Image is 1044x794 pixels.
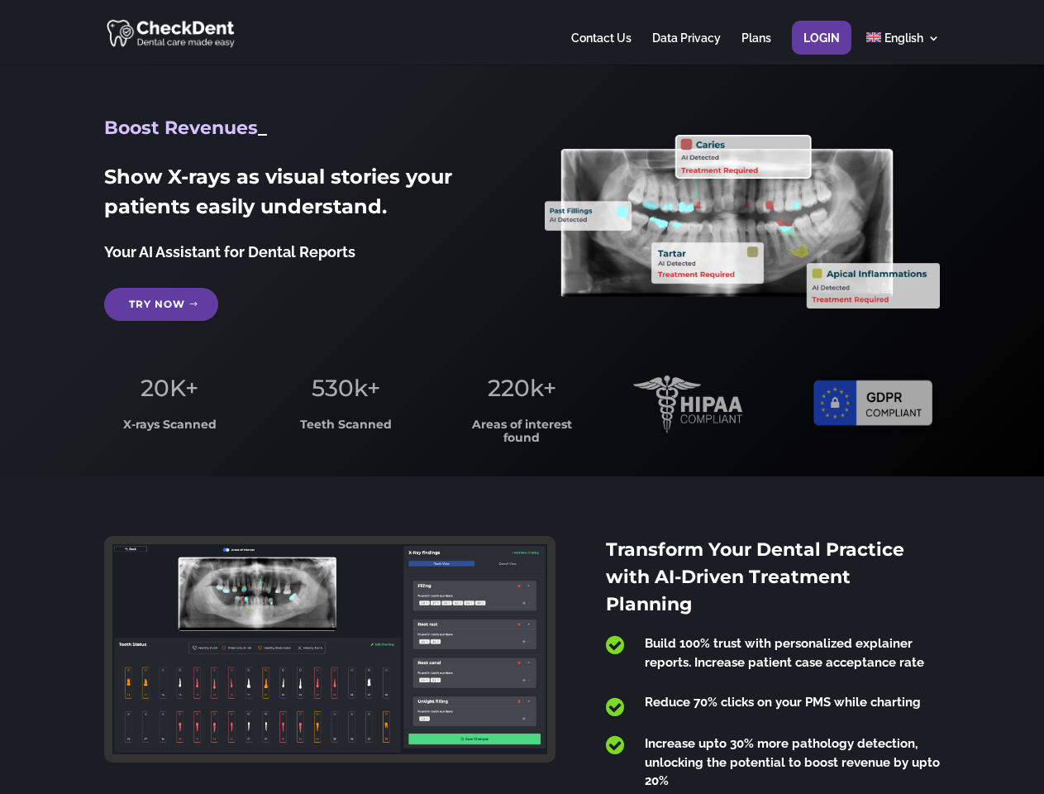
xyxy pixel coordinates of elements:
[645,736,940,788] span: Increase upto 30% more pathology detection, unlocking the potential to boost revenue by upto 20%
[258,117,267,139] span: _
[606,696,624,718] span: 
[571,32,632,65] a: Contact Us
[488,374,556,402] span: 220k+
[457,419,588,452] h3: Areas of interest found
[104,117,258,139] span: Boost Revenues
[606,538,904,615] span: Transform Your Dental Practice with AI-Driven Treatment Planning
[104,162,498,230] h2: Show X-rays as visual stories your patients easily understand.
[104,288,218,321] a: Try Now
[652,32,721,65] a: Data Privacy
[866,32,940,65] a: English
[545,135,939,309] img: X_Ray_annotated
[141,374,198,402] span: 20K+
[884,31,923,45] span: English
[645,695,921,710] span: Reduce 70% clicks on your PMS while charting
[104,243,355,261] span: Your AI Assistant for Dental Reports
[645,636,924,670] span: Build 100% trust with personalized explainer reports. Increase patient case acceptance rate
[741,32,771,65] a: Plans
[803,32,840,65] a: Login
[312,374,380,402] span: 530k+
[107,17,236,49] img: CheckDent AI
[606,734,624,756] span: 
[606,634,624,656] span: 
